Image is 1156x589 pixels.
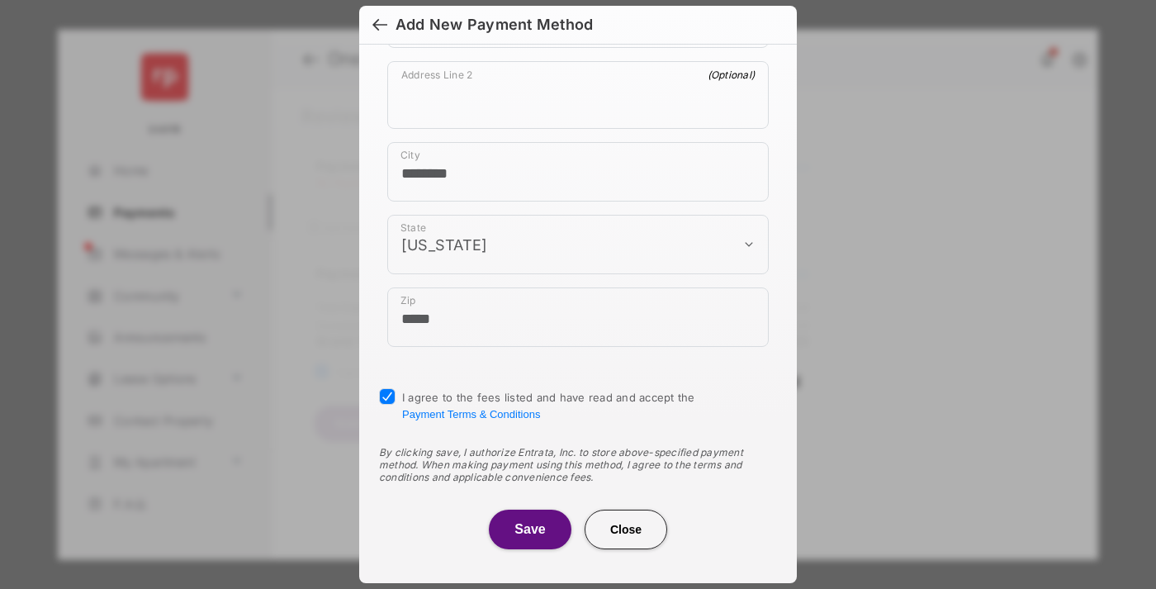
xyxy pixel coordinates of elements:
button: I agree to the fees listed and have read and accept the [402,408,540,420]
div: By clicking save, I authorize Entrata, Inc. to store above-specified payment method. When making ... [379,446,777,483]
div: payment_method_screening[postal_addresses][postalCode] [387,287,769,347]
span: I agree to the fees listed and have read and accept the [402,391,695,420]
button: Save [489,510,571,549]
div: payment_method_screening[postal_addresses][administrativeArea] [387,215,769,274]
div: payment_method_screening[postal_addresses][locality] [387,142,769,202]
div: Add New Payment Method [396,16,593,34]
div: payment_method_screening[postal_addresses][addressLine2] [387,61,769,129]
button: Close [585,510,667,549]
